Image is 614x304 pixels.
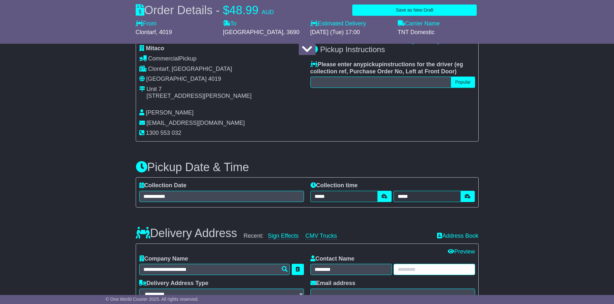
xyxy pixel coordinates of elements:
[310,61,475,75] label: Please enter any instructions for the driver ( )
[136,3,274,17] div: Order Details -
[146,109,194,116] span: [PERSON_NAME]
[310,182,358,189] label: Collection time
[364,61,382,68] span: pickup
[139,182,187,189] label: Collection Date
[305,233,337,239] a: CMV Trucks
[147,86,252,93] div: Unit 7
[223,4,229,17] span: $
[136,20,157,27] label: From
[283,29,299,35] span: , 3690
[139,55,304,62] div: Pickup
[310,29,391,36] div: [DATE] (Tue) 17:00
[437,233,478,239] a: Address Book
[352,5,477,16] button: Save as New Draft
[223,29,283,35] span: [GEOGRAPHIC_DATA]
[262,9,274,15] span: AUD
[398,20,440,27] label: Carrier Name
[448,248,475,255] a: Preview
[136,227,237,240] h3: Delivery Address
[139,255,188,263] label: Company Name
[310,280,356,287] label: Email address
[223,20,237,27] label: To
[136,161,479,174] h3: Pickup Date & Time
[310,61,463,75] span: eg collection ref, Purchase Order No, Left at Front Door
[136,29,156,35] span: Clontarf
[139,280,209,287] label: Delivery Address Type
[146,76,207,82] span: [GEOGRAPHIC_DATA]
[310,255,355,263] label: Contact Name
[146,130,181,136] span: 1300 553 032
[244,233,431,240] div: Recent:
[229,4,258,17] span: 48.99
[208,76,221,82] span: 4019
[148,55,179,62] span: Commercial
[148,66,232,72] span: Clontarf, [GEOGRAPHIC_DATA]
[156,29,172,35] span: , 4019
[310,20,391,27] label: Estimated Delivery
[451,77,475,88] button: Popular
[268,233,299,239] a: Sign Effects
[147,120,245,126] span: [EMAIL_ADDRESS][DOMAIN_NAME]
[147,93,252,100] div: [STREET_ADDRESS][PERSON_NAME]
[106,297,199,302] span: © One World Courier 2025. All rights reserved.
[398,29,479,36] div: TNT Domestic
